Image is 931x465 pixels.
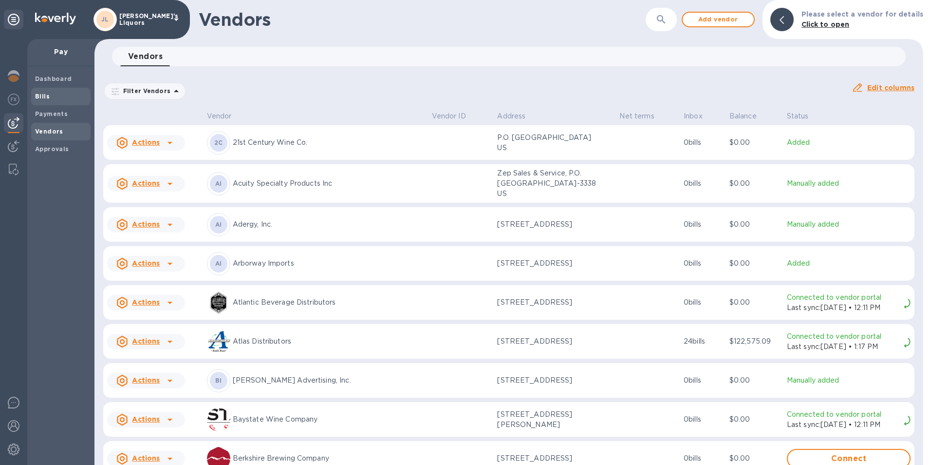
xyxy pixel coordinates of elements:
[684,111,715,121] span: Inbox
[787,258,911,269] p: Added
[233,178,424,189] p: Acuity Specialty Products Inc
[35,47,87,57] p: Pay
[729,258,779,269] p: $0.00
[787,409,900,420] p: Connected to vendor portal
[215,221,222,228] b: AI
[801,20,850,28] b: Click to open
[729,453,779,464] p: $0.00
[215,180,222,187] b: AI
[497,297,595,308] p: [STREET_ADDRESS]
[497,409,595,430] p: [STREET_ADDRESS][PERSON_NAME]
[233,258,424,269] p: Arborway Imports
[132,298,160,306] u: Actions
[787,420,900,430] p: Last sync: [DATE] • 12:11 PM
[497,453,595,464] p: [STREET_ADDRESS]
[119,13,168,26] p: [PERSON_NAME]'s Liquors
[684,258,722,269] p: 0 bills
[4,10,23,29] div: Unpin categories
[787,303,900,313] p: Last sync: [DATE] • 12:11 PM
[497,111,538,121] span: Address
[132,220,160,228] u: Actions
[233,336,424,347] p: Atlas Distributors
[867,84,914,92] u: Edit columns
[215,377,222,384] b: BI
[684,375,722,386] p: 0 bills
[35,13,76,24] img: Logo
[132,259,160,267] u: Actions
[132,376,160,384] u: Actions
[787,292,900,303] p: Connected to vendor portal
[215,260,222,267] b: AI
[132,337,160,345] u: Actions
[787,178,911,189] p: Manually added
[497,111,525,121] p: Address
[729,375,779,386] p: $0.00
[729,297,779,308] p: $0.00
[729,336,779,347] p: $122,575.09
[796,453,902,465] span: Connect
[35,75,72,82] b: Dashboard
[8,94,19,105] img: Foreign exchange
[101,16,109,23] b: JL
[233,137,424,148] p: 21st Century Wine Co.
[497,219,595,230] p: [STREET_ADDRESS]
[233,219,424,230] p: Adergy, Inc.
[619,111,667,121] span: Net terms
[684,336,722,347] p: 24 bills
[132,179,160,187] u: Actions
[497,168,595,199] p: Zep Sales & Service, P.O. [GEOGRAPHIC_DATA]-3338 US
[690,14,746,25] span: Add vendor
[684,453,722,464] p: 0 bills
[787,219,911,230] p: Manually added
[497,133,595,153] p: P.O. [GEOGRAPHIC_DATA] US
[497,375,595,386] p: [STREET_ADDRESS]
[497,258,595,269] p: [STREET_ADDRESS]
[787,342,900,352] p: Last sync: [DATE] • 1:17 PM
[684,414,722,425] p: 0 bills
[729,137,779,148] p: $0.00
[801,10,923,18] b: Please select a vendor for details
[35,128,63,135] b: Vendors
[132,138,160,146] u: Actions
[684,137,722,148] p: 0 bills
[207,111,232,121] p: Vendor
[233,414,424,425] p: Baystate Wine Company
[199,9,646,30] h1: Vendors
[233,297,424,308] p: Atlantic Beverage Distributors
[132,454,160,462] u: Actions
[432,111,479,121] span: Vendor ID
[35,93,50,100] b: Bills
[35,145,69,153] b: Approvals
[729,178,779,189] p: $0.00
[684,297,722,308] p: 0 bills
[497,336,595,347] p: [STREET_ADDRESS]
[787,331,900,342] p: Connected to vendor portal
[682,12,755,27] button: Add vendor
[787,137,911,148] p: Added
[729,219,779,230] p: $0.00
[729,414,779,425] p: $0.00
[729,111,769,121] span: Balance
[233,375,424,386] p: [PERSON_NAME] Advertising, Inc.
[787,111,809,121] p: Status
[684,111,703,121] p: Inbox
[729,111,757,121] p: Balance
[432,111,466,121] p: Vendor ID
[684,178,722,189] p: 0 bills
[128,50,163,63] span: Vendors
[119,87,170,95] p: Filter Vendors
[684,219,722,230] p: 0 bills
[207,111,244,121] span: Vendor
[233,453,424,464] p: Berkshire Brewing Company
[132,415,160,423] u: Actions
[35,110,68,117] b: Payments
[619,111,654,121] p: Net terms
[787,375,911,386] p: Manually added
[214,139,223,146] b: 2C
